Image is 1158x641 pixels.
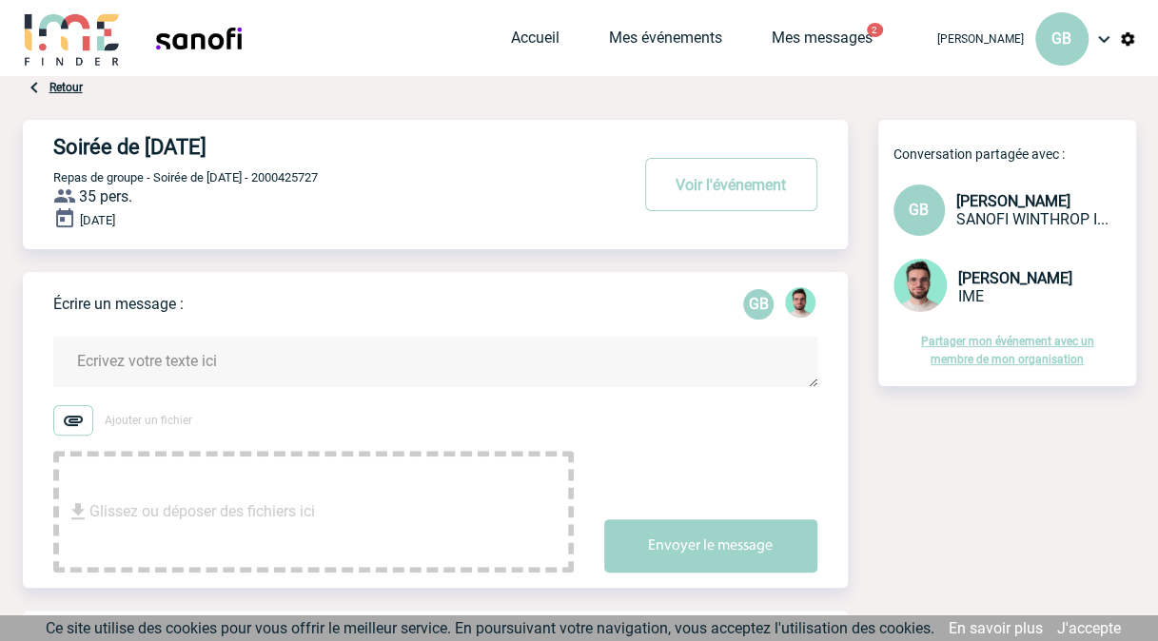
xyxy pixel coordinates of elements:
img: file_download.svg [67,500,89,523]
p: Conversation partagée avec : [893,146,1136,162]
button: Voir l'événement [645,158,817,211]
span: GB [909,201,929,219]
a: Retour [49,81,83,94]
a: En savoir plus [949,619,1043,637]
span: Repas de groupe - Soirée de [DATE] - 2000425727 [53,170,318,185]
img: 121547-2.png [893,259,947,312]
a: J'accepte [1057,619,1121,637]
p: GB [743,289,774,320]
span: IME [958,287,984,305]
a: Partager mon événement avec un membre de mon organisation [921,335,1094,366]
span: Ce site utilise des cookies pour vous offrir le meilleur service. En poursuivant votre navigation... [46,619,934,637]
button: 2 [867,23,883,37]
span: [PERSON_NAME] [937,32,1024,46]
span: 35 pers. [79,187,132,205]
span: SANOFI WINTHROP INDUSTRIE [956,210,1109,228]
a: Mes événements [609,29,722,55]
span: GB [1051,29,1071,48]
div: Geoffroy BOUDON [743,289,774,320]
span: Ajouter un fichier [105,414,192,427]
span: Glissez ou déposer des fichiers ici [89,464,315,559]
div: Benjamin ROLAND [785,287,815,321]
span: [DATE] [80,213,115,227]
span: [PERSON_NAME] [956,192,1070,210]
span: [PERSON_NAME] [958,269,1072,287]
a: Accueil [511,29,559,55]
img: IME-Finder [23,11,122,66]
h4: Soirée de [DATE] [53,135,572,159]
img: 121547-2.png [785,287,815,318]
a: Mes messages [772,29,873,55]
p: Écrire un message : [53,295,184,313]
button: Envoyer le message [604,519,817,573]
